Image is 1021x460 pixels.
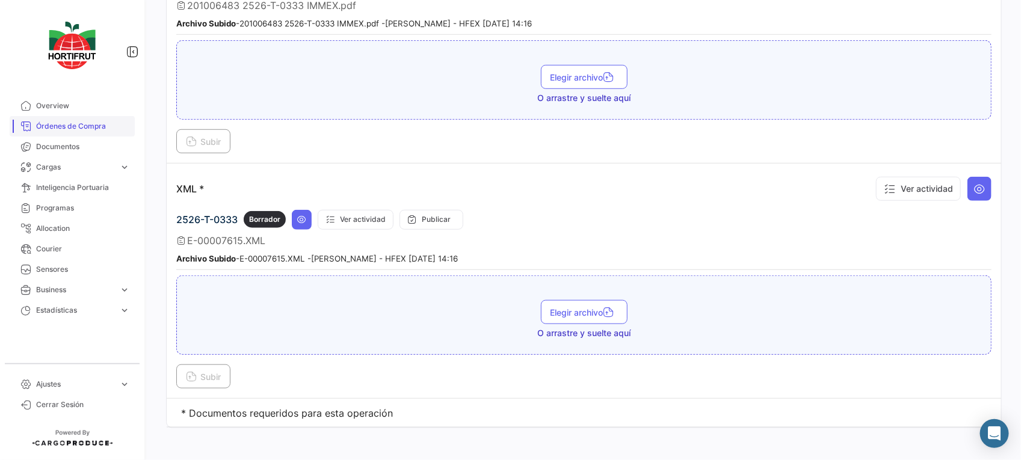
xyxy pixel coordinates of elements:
[119,379,130,390] span: expand_more
[176,129,230,153] button: Subir
[537,92,631,104] span: O arrastre y suelte aquí
[187,235,265,247] span: E-00007615.XML
[318,210,393,230] button: Ver actividad
[10,259,135,280] a: Sensores
[36,162,114,173] span: Cargas
[876,177,961,201] button: Ver actividad
[36,121,130,132] span: Órdenes de Compra
[10,116,135,136] a: Órdenes de Compra
[36,264,130,275] span: Sensores
[167,399,1001,428] td: * Documentos requeridos para esta operación
[10,239,135,259] a: Courier
[10,136,135,157] a: Documentos
[42,14,102,76] img: logo-hortifrut.svg
[980,419,1009,448] div: Abrir Intercom Messenger
[10,198,135,218] a: Programas
[36,305,114,316] span: Estadísticas
[36,223,130,234] span: Allocation
[10,218,135,239] a: Allocation
[36,100,130,111] span: Overview
[176,19,532,28] small: - 201006483 2526-T-0333 IMMEX.pdf - [PERSON_NAME] - HFEX [DATE] 14:16
[36,141,130,152] span: Documentos
[541,300,628,324] button: Elegir archivo
[10,96,135,116] a: Overview
[36,399,130,410] span: Cerrar Sesión
[176,183,204,195] p: XML *
[36,244,130,254] span: Courier
[186,136,221,147] span: Subir
[36,379,114,390] span: Ajustes
[36,203,130,213] span: Programas
[36,284,114,295] span: Business
[249,214,280,225] span: Borrador
[176,254,458,263] small: - E-00007615.XML - [PERSON_NAME] - HFEX [DATE] 14:16
[176,254,236,263] b: Archivo Subido
[399,210,463,230] button: Publicar
[119,284,130,295] span: expand_more
[537,327,631,339] span: O arrastre y suelte aquí
[176,19,236,28] b: Archivo Subido
[551,72,618,82] span: Elegir archivo
[119,305,130,316] span: expand_more
[176,213,238,225] span: 2526-T-0333
[176,364,230,388] button: Subir
[10,177,135,198] a: Inteligencia Portuaria
[551,307,618,317] span: Elegir archivo
[119,162,130,173] span: expand_more
[36,182,130,193] span: Inteligencia Portuaria
[541,65,628,89] button: Elegir archivo
[186,372,221,382] span: Subir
